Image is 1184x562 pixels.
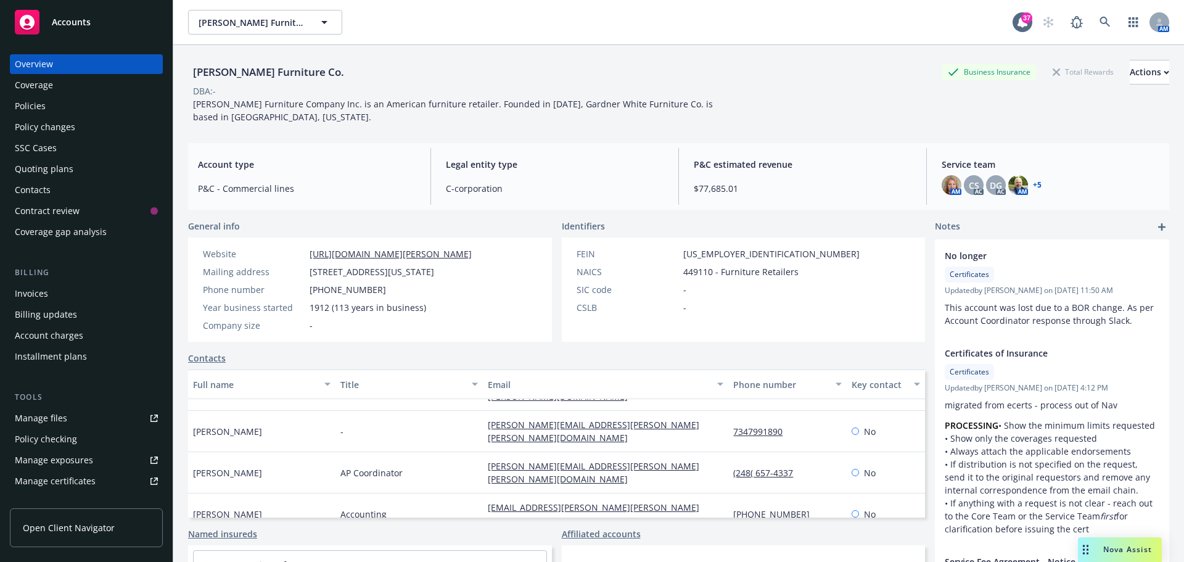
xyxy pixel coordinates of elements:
button: Nova Assist [1078,537,1162,562]
div: Contacts [15,180,51,200]
span: No [864,425,876,438]
a: Report a Bug [1064,10,1089,35]
a: SSC Cases [10,138,163,158]
a: Policy checking [10,429,163,449]
div: Website [203,247,305,260]
span: Nova Assist [1103,544,1152,555]
span: Legal entity type [446,158,664,171]
a: Accounts [10,5,163,39]
div: Phone number [733,378,828,391]
div: Key contact [852,378,906,391]
a: Manage files [10,408,163,428]
span: [PHONE_NUMBER] [310,283,386,296]
span: [PERSON_NAME] [193,466,262,479]
a: +5 [1033,181,1042,189]
a: 7347991890 [733,426,792,437]
div: Mailing address [203,265,305,278]
button: Email [483,370,728,399]
img: photo [942,175,961,195]
span: C-corporation [446,182,664,195]
span: 449110 - Furniture Retailers [683,265,799,278]
a: Manage certificates [10,471,163,491]
a: Quoting plans [10,159,163,179]
div: Billing updates [15,305,77,324]
button: Key contact [847,370,925,399]
div: Manage certificates [15,471,96,491]
div: Manage files [15,408,67,428]
a: Billing updates [10,305,163,324]
a: Switch app [1121,10,1146,35]
div: DBA: - [193,85,216,97]
a: [PERSON_NAME][EMAIL_ADDRESS][PERSON_NAME][PERSON_NAME][DOMAIN_NAME] [488,460,699,485]
a: Start snowing [1036,10,1061,35]
a: Contacts [188,352,226,365]
div: Full name [193,378,317,391]
div: Policies [15,96,46,116]
div: Drag to move [1078,537,1093,562]
p: • Show the minimum limits requested • Show only the coverages requested • Always attach the appli... [945,419,1159,535]
span: [PERSON_NAME] [193,425,262,438]
a: Affiliated accounts [562,527,641,540]
p: migrated from ecerts - process out of Nav [945,399,1159,411]
div: Certificates of InsuranceCertificatesUpdatedby [PERSON_NAME] on [DATE] 4:12 PMmigrated from ecert... [935,337,1169,545]
span: $77,685.01 [694,182,911,195]
span: Accounts [52,17,91,27]
span: Notes [935,220,960,234]
a: Overview [10,54,163,74]
div: Coverage gap analysis [15,222,107,242]
span: General info [188,220,240,233]
button: Full name [188,370,335,399]
span: No longer [945,249,1127,262]
span: - [683,301,686,314]
button: Actions [1130,60,1169,85]
div: Email [488,378,710,391]
span: - [340,425,343,438]
span: Identifiers [562,220,605,233]
span: Accounting [340,508,387,521]
span: 1912 (113 years in business) [310,301,426,314]
span: [PERSON_NAME] [193,508,262,521]
div: SSC Cases [15,138,57,158]
div: Installment plans [15,347,87,366]
div: Policy changes [15,117,75,137]
a: [URL][DOMAIN_NAME][PERSON_NAME] [310,248,472,260]
a: [PERSON_NAME][EMAIL_ADDRESS][PERSON_NAME][PERSON_NAME][DOMAIN_NAME] [488,419,699,444]
span: P&C estimated revenue [694,158,911,171]
span: - [310,319,313,332]
span: No [864,466,876,479]
div: CSLB [577,301,678,314]
img: photo [1008,175,1028,195]
div: SIC code [577,283,678,296]
span: Account type [198,158,416,171]
span: Open Client Navigator [23,521,115,534]
div: Total Rewards [1046,64,1120,80]
span: Service team [942,158,1159,171]
div: Contract review [15,201,80,221]
em: first [1100,510,1116,522]
div: Invoices [15,284,48,304]
a: Coverage [10,75,163,95]
div: Manage claims [15,492,77,512]
span: - [683,283,686,296]
span: [STREET_ADDRESS][US_STATE] [310,265,434,278]
span: Updated by [PERSON_NAME] on [DATE] 11:50 AM [945,285,1159,296]
div: 37 [1021,12,1032,23]
a: [PHONE_NUMBER] [733,508,820,520]
a: Policy changes [10,117,163,137]
span: AP Coordinator [340,466,403,479]
a: Invoices [10,284,163,304]
a: Search [1093,10,1117,35]
div: Tools [10,391,163,403]
button: [PERSON_NAME] Furniture Co. [188,10,342,35]
div: Year business started [203,301,305,314]
div: Phone number [203,283,305,296]
a: Contract review [10,201,163,221]
div: Manage exposures [15,450,93,470]
div: Policy checking [15,429,77,449]
span: No [864,508,876,521]
a: Installment plans [10,347,163,366]
button: Title [335,370,483,399]
span: This account was lost due to a BOR change. As per Account Coordinator response through Slack. [945,302,1156,326]
span: Manage exposures [10,450,163,470]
